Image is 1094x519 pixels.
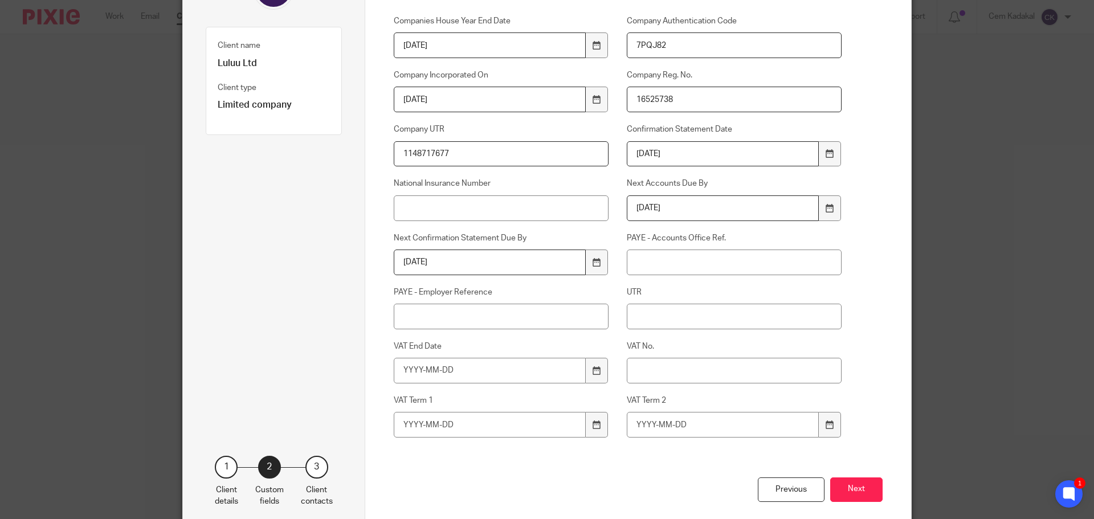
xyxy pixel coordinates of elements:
input: YYYY-MM-DD [627,412,819,438]
label: Next Accounts Due By [627,178,842,189]
input: Use the arrow keys to pick a date [627,141,819,167]
input: Use the arrow keys to pick a date [627,195,819,221]
label: Confirmation Statement Date [627,124,842,135]
label: Company Authentication Code [627,15,842,27]
input: Use the arrow keys to pick a date [394,250,586,275]
input: Use the arrow keys to pick a date [394,87,586,112]
label: Company Reg. No. [627,70,842,81]
label: VAT No. [627,341,842,352]
label: VAT End Date [394,341,609,352]
input: YYYY-MM-DD [394,358,586,383]
div: 1 [215,456,238,479]
label: Company UTR [394,124,609,135]
input: YYYY-MM-DD [394,412,586,438]
label: UTR [627,287,842,298]
div: Previous [758,477,824,502]
div: 1 [1074,477,1085,489]
label: Client name [218,40,260,51]
p: Client contacts [301,484,333,508]
label: Companies House Year End Date [394,15,609,27]
label: Company Incorporated On [394,70,609,81]
div: 3 [305,456,328,479]
label: PAYE - Accounts Office Ref. [627,232,842,244]
label: VAT Term 2 [627,395,842,406]
label: Next Confirmation Statement Due By [394,232,609,244]
label: PAYE - Employer Reference [394,287,609,298]
button: Next [830,477,883,502]
label: Client type [218,82,256,93]
p: Client details [215,484,238,508]
label: National Insurance Number [394,178,609,189]
input: Use the arrow keys to pick a date [394,32,586,58]
p: Limited company [218,99,330,111]
p: Custom fields [255,484,284,508]
label: VAT Term 1 [394,395,609,406]
div: 2 [258,456,281,479]
p: Luluu Ltd [218,58,330,70]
